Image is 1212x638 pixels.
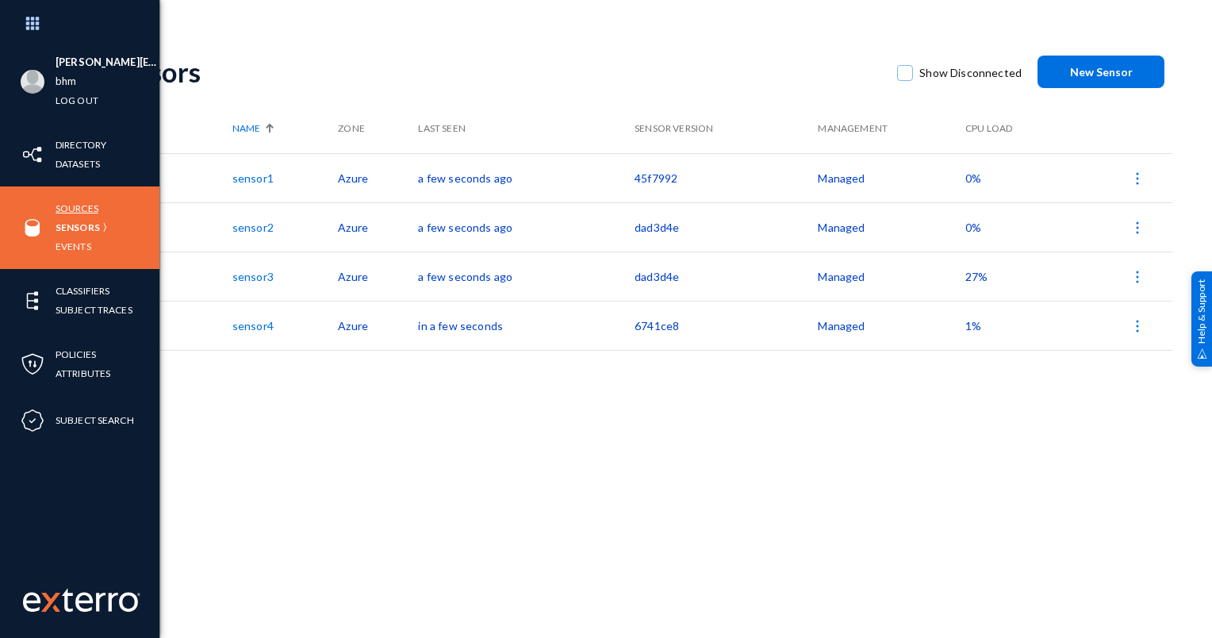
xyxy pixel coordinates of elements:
[1197,348,1207,359] img: help_support.svg
[56,282,109,300] a: Classifiers
[919,61,1022,85] span: Show Disconnected
[338,301,418,350] td: Azure
[56,411,134,429] a: Subject Search
[818,202,965,252] td: Managed
[635,202,818,252] td: dad3d4e
[21,216,44,240] img: icon-sources.svg
[105,56,881,88] div: Sensors
[21,70,44,94] img: blank-profile-picture.png
[418,202,635,252] td: a few seconds ago
[1191,271,1212,367] div: Help & Support
[21,143,44,167] img: icon-inventory.svg
[635,153,818,202] td: 45f7992
[1130,318,1145,334] img: icon-more.svg
[56,72,76,90] a: bhm
[338,104,418,153] th: Zone
[56,364,110,382] a: Attributes
[232,221,274,234] a: sensor2
[338,153,418,202] td: Azure
[56,199,98,217] a: Sources
[56,91,98,110] a: Log out
[1070,65,1133,79] span: New Sensor
[818,252,965,301] td: Managed
[21,352,44,376] img: icon-policies.svg
[21,289,44,313] img: icon-elements.svg
[56,237,91,256] a: Events
[105,104,232,153] th: Status
[56,301,132,319] a: Subject Traces
[1130,269,1145,285] img: icon-more.svg
[965,319,981,332] span: 1%
[232,171,274,185] a: sensor1
[818,301,965,350] td: Managed
[965,104,1065,153] th: CPU Load
[232,121,260,136] span: Name
[41,593,60,612] img: exterro-logo.svg
[21,409,44,432] img: icon-compliance.svg
[23,588,140,612] img: exterro-work-mark.svg
[965,171,981,185] span: 0%
[56,218,100,236] a: Sensors
[9,6,56,40] img: app launcher
[232,121,330,136] div: Name
[635,301,818,350] td: 6741ce8
[1037,56,1164,88] button: New Sensor
[338,252,418,301] td: Azure
[56,53,159,72] li: [PERSON_NAME][EMAIL_ADDRESS][PERSON_NAME][DOMAIN_NAME]
[418,153,635,202] td: a few seconds ago
[232,270,274,283] a: sensor3
[965,270,988,283] span: 27%
[635,104,818,153] th: Sensor Version
[1130,220,1145,236] img: icon-more.svg
[965,221,981,234] span: 0%
[418,252,635,301] td: a few seconds ago
[818,104,965,153] th: Management
[56,155,100,173] a: Datasets
[818,153,965,202] td: Managed
[635,252,818,301] td: dad3d4e
[1130,171,1145,186] img: icon-more.svg
[418,104,635,153] th: Last Seen
[232,319,274,332] a: sensor4
[338,202,418,252] td: Azure
[56,136,106,154] a: Directory
[418,301,635,350] td: in a few seconds
[56,345,96,363] a: Policies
